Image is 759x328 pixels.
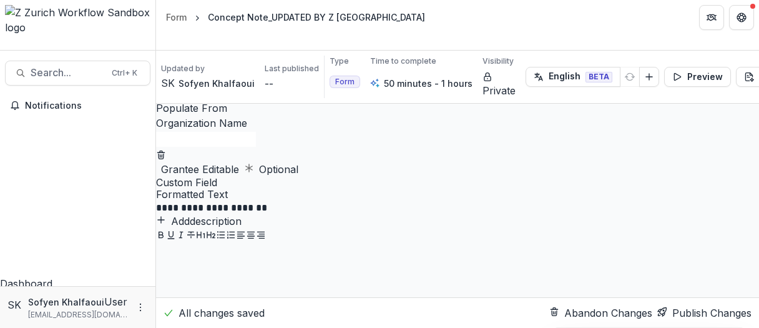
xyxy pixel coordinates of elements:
[265,63,319,74] p: Last published
[236,230,246,240] button: Align Left
[156,147,166,162] button: Delete condition
[166,11,187,24] div: Form
[161,8,192,26] a: Form
[5,5,150,35] img: Z Zurich Workflow Sandbox logo
[664,67,731,87] button: Preview
[699,5,724,30] button: Partners
[5,96,150,116] button: Notifications
[208,11,425,24] div: Concept Note_UPDATED BY Z [GEOGRAPHIC_DATA]
[156,214,242,229] button: Adddescription
[161,63,205,74] p: Updated by
[196,230,206,240] button: Heading 1
[161,8,430,26] nav: breadcrumb
[206,230,216,240] button: Heading 2
[28,296,104,309] p: Sofyen Khalfaoui
[109,66,140,80] div: Ctrl + K
[5,61,150,86] button: Search...
[384,77,473,90] p: 50 minutes - 1 hours
[265,77,273,90] p: --
[186,230,196,240] button: Strike
[526,67,620,87] button: English BETA
[176,230,186,240] button: Italicize
[156,162,239,177] button: Read Only Toggle
[216,230,226,240] button: Bullet List
[28,309,128,321] p: [EMAIL_ADDRESS][DOMAIN_NAME]
[639,67,659,87] button: Add Language
[156,177,759,189] span: Custom Field
[156,230,166,240] button: Bold
[335,77,355,86] span: Form
[482,56,514,67] p: Visibility
[370,56,436,67] p: Time to complete
[179,306,265,321] p: All changes saved
[156,189,759,201] span: Formatted Text
[246,230,256,240] button: Align Center
[156,116,759,131] div: Organization Name
[657,306,752,321] button: Publish Changes
[179,77,255,90] p: Sofyen Khalfaoui
[156,101,759,116] p: Populate From
[166,230,176,240] button: Underline
[226,230,236,240] button: Ordered List
[31,67,104,79] span: Search...
[482,83,516,98] p: Private
[330,56,349,67] p: Type
[25,101,145,111] span: Notifications
[729,5,754,30] button: Get Help
[133,300,148,315] button: More
[7,297,23,312] div: Sofyen Khalfaoui
[244,162,298,177] button: Required
[104,294,127,309] p: User
[161,76,175,91] div: Sofyen Khalfaoui
[620,67,640,87] button: Refresh Translation
[549,306,652,321] button: Abandon Changes
[256,230,266,240] button: Align Right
